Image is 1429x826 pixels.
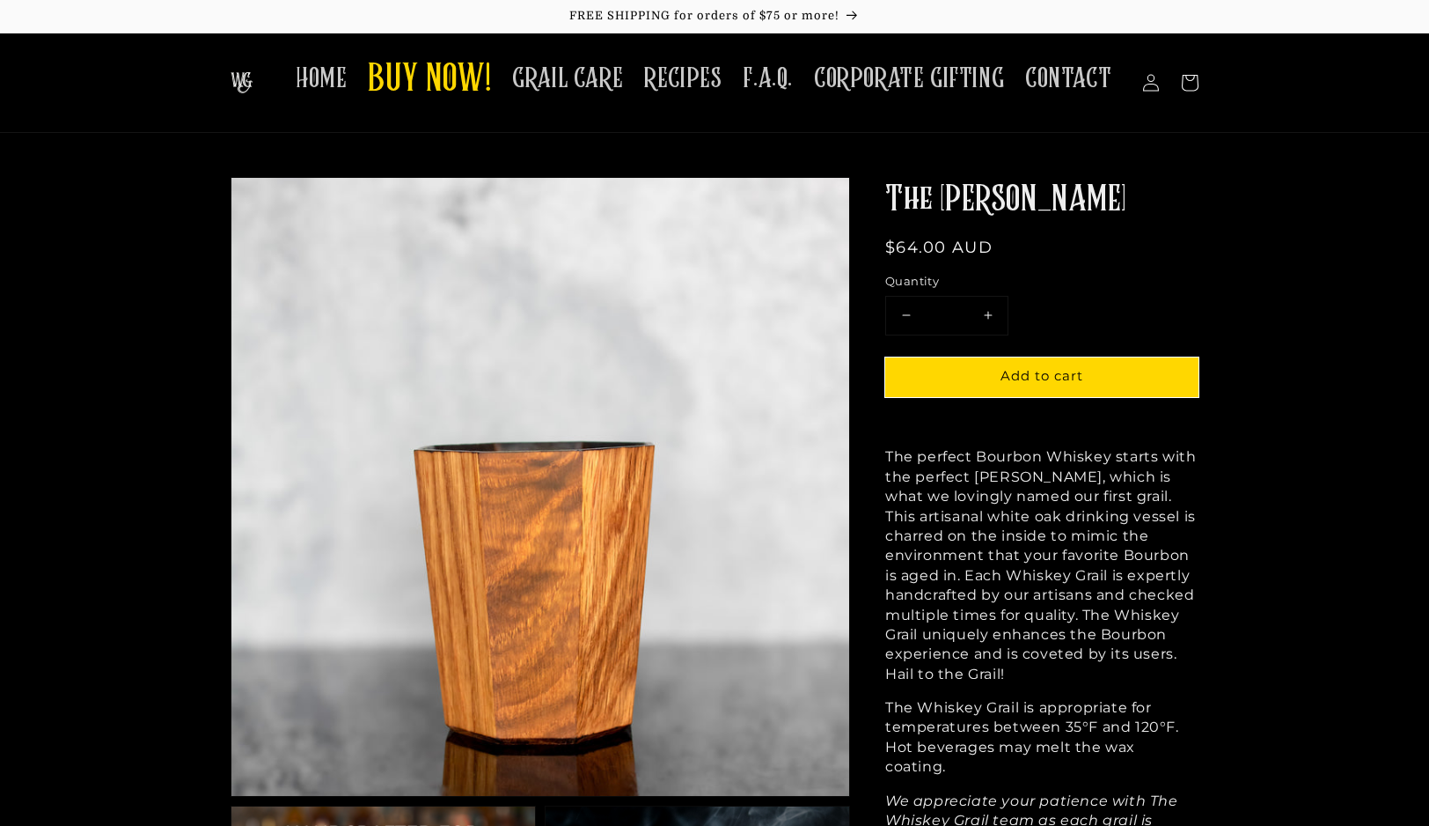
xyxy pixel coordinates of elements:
[885,273,1198,291] label: Quantity
[512,62,623,96] span: GRAIL CARE
[357,46,502,115] a: BUY NOW!
[885,447,1198,684] p: The perfect Bourbon Whiskey starts with the perfect [PERSON_NAME], which is what we lovingly name...
[1015,51,1122,107] a: CONTACT
[502,51,634,107] a: GRAIL CARE
[285,51,357,107] a: HOME
[743,62,793,96] span: F.A.Q.
[732,51,803,107] a: F.A.Q.
[18,9,1411,24] p: FREE SHIPPING for orders of $75 or more!
[885,238,993,257] span: $64.00 AUD
[296,62,347,96] span: HOME
[814,62,1004,96] span: CORPORATE GIFTING
[644,62,722,96] span: RECIPES
[885,699,1179,775] span: The Whiskey Grail is appropriate for temperatures between 35°F and 120°F. Hot beverages may melt ...
[634,51,732,107] a: RECIPES
[803,51,1015,107] a: CORPORATE GIFTING
[885,177,1198,223] h1: The [PERSON_NAME]
[1000,367,1083,384] span: Add to cart
[231,72,253,93] img: The Whiskey Grail
[368,56,491,105] span: BUY NOW!
[1025,62,1111,96] span: CONTACT
[885,358,1198,397] button: Add to cart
